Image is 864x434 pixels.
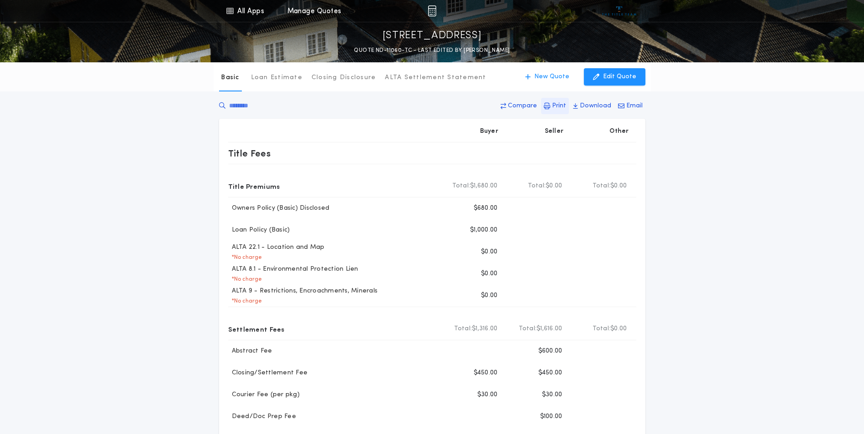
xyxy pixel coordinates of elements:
p: $30.00 [477,390,498,399]
p: Compare [508,101,537,111]
p: Loan Policy (Basic) [228,226,290,235]
p: Download [580,101,611,111]
img: img [428,5,436,16]
span: $0.00 [610,324,627,333]
p: ALTA 8.1 - Environmental Protection Lien [228,265,358,274]
p: Deed/Doc Prep Fee [228,412,296,421]
span: $1,616.00 [537,324,562,333]
b: Total: [519,324,537,333]
p: Other [609,127,629,136]
p: ALTA 9 - Restrictions, Encroachments, Minerals [228,287,378,296]
p: Buyer [480,127,498,136]
p: Settlement Fees [228,322,285,336]
b: Total: [454,324,472,333]
p: QUOTE ND-11060-TC - LAST EDITED BY [PERSON_NAME] [354,46,510,55]
p: $450.00 [474,368,498,378]
b: Total: [452,182,470,191]
span: $0.00 [546,182,562,191]
p: [STREET_ADDRESS] [383,29,482,43]
p: ALTA 22.1 - Location and Map [228,243,325,252]
p: $0.00 [481,247,497,257]
p: $450.00 [538,368,562,378]
p: $0.00 [481,291,497,300]
b: Total: [528,182,546,191]
p: Edit Quote [603,72,636,81]
p: Title Fees [228,146,271,161]
button: Download [570,98,614,114]
p: * No charge [228,254,262,261]
button: Edit Quote [584,68,645,86]
button: Email [615,98,645,114]
span: $1,680.00 [470,182,497,191]
p: ALTA Settlement Statement [385,73,486,82]
button: New Quote [516,68,578,86]
p: * No charge [228,276,262,283]
b: Total: [593,324,611,333]
p: $1,000.00 [470,226,497,235]
p: Abstract Fee [228,347,272,356]
p: $680.00 [474,204,498,213]
p: Seller [545,127,564,136]
p: $0.00 [481,269,497,278]
p: Closing Disclosure [312,73,376,82]
b: Total: [593,182,611,191]
p: Owners Policy (Basic) Disclosed [228,204,330,213]
p: Title Premiums [228,179,280,193]
p: $30.00 [542,390,562,399]
p: * No charge [228,298,262,305]
p: Closing/Settlement Fee [228,368,308,378]
p: $600.00 [538,347,562,356]
span: $1,316.00 [472,324,497,333]
p: Loan Estimate [251,73,302,82]
p: Basic [221,73,239,82]
span: $0.00 [610,182,627,191]
img: vs-icon [602,6,636,15]
p: Email [626,101,643,111]
p: Print [552,101,566,111]
button: Compare [498,98,540,114]
p: New Quote [534,72,569,81]
p: $100.00 [540,412,562,421]
button: Print [541,98,569,114]
p: Courier Fee (per pkg) [228,390,300,399]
